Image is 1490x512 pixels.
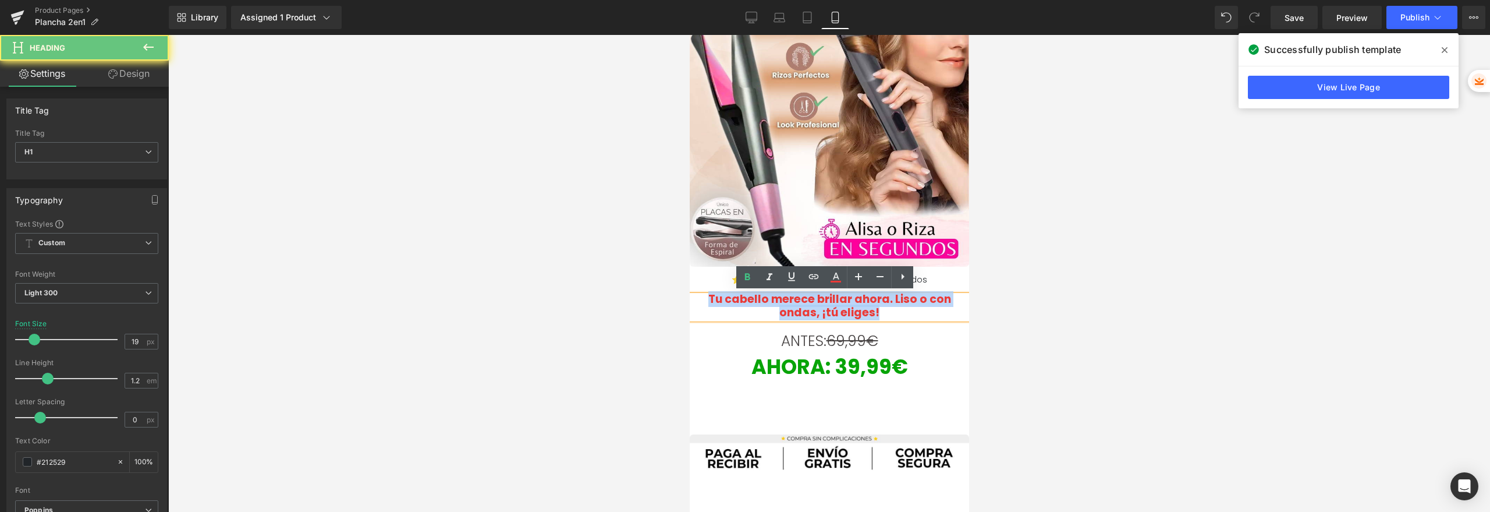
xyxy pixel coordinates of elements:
[15,189,63,205] div: Typography
[1386,6,1457,29] button: Publish
[15,270,158,278] div: Font Weight
[1264,43,1401,57] span: Successfully publish template
[15,359,158,367] div: Line Height
[1243,6,1266,29] button: Redo
[15,99,49,115] div: Title Tag
[765,6,793,29] a: Laptop
[30,43,65,52] span: Heading
[1462,6,1485,29] button: More
[35,6,169,15] a: Product Pages
[62,317,218,346] span: AHORA: 39,99€
[1400,13,1429,22] span: Publish
[169,6,226,29] a: New Library
[1285,12,1304,24] span: Save
[793,6,821,29] a: Tablet
[130,452,158,472] div: %
[15,219,158,228] div: Text Styles
[87,61,171,87] a: Design
[15,437,158,445] div: Text Color
[147,416,157,423] span: px
[35,17,86,27] span: Plancha 2en1
[191,12,218,23] span: Library
[37,455,111,468] input: Color
[240,12,332,23] div: Assigned 1 Product
[1248,76,1449,99] a: View Live Page
[24,147,33,156] b: H1
[1322,6,1382,29] a: Preview
[147,377,157,384] span: em
[15,129,158,137] div: Title Tag
[15,398,158,406] div: Letter Spacing
[737,6,765,29] a: Desktop
[1336,12,1368,24] span: Preview
[19,256,261,285] b: Tu cabello merece brillar ahora. Liso o con ondas, ¡tú eliges!
[15,320,47,328] div: Font Size
[1450,472,1478,500] div: Open Intercom Messenger
[91,296,189,316] span: ANTES:
[15,486,158,495] div: Font
[38,238,65,248] b: Custom
[137,296,189,316] s: 69,99€
[821,6,849,29] a: Mobile
[1215,6,1238,29] button: Undo
[147,338,157,345] span: px
[24,288,58,297] b: Light 300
